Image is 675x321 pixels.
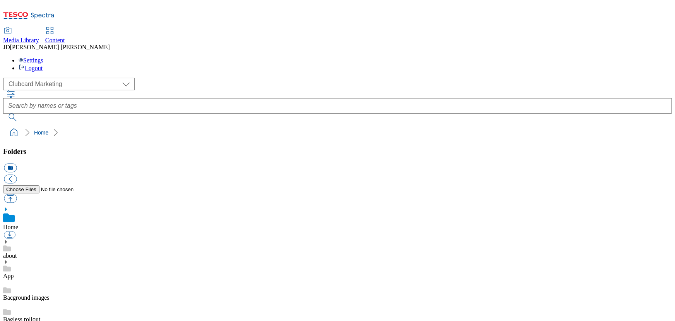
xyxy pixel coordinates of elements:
[3,37,39,43] span: Media Library
[3,294,50,301] a: Bacground images
[3,252,17,259] a: about
[19,65,43,71] a: Logout
[3,28,39,44] a: Media Library
[45,37,65,43] span: Content
[3,98,672,114] input: Search by names or tags
[45,28,65,44] a: Content
[10,44,110,50] span: [PERSON_NAME] [PERSON_NAME]
[3,125,672,140] nav: breadcrumb
[3,147,672,156] h3: Folders
[3,44,10,50] span: JD
[8,126,20,139] a: home
[3,224,18,230] a: Home
[3,273,14,279] a: App
[19,57,43,64] a: Settings
[34,129,48,136] a: Home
